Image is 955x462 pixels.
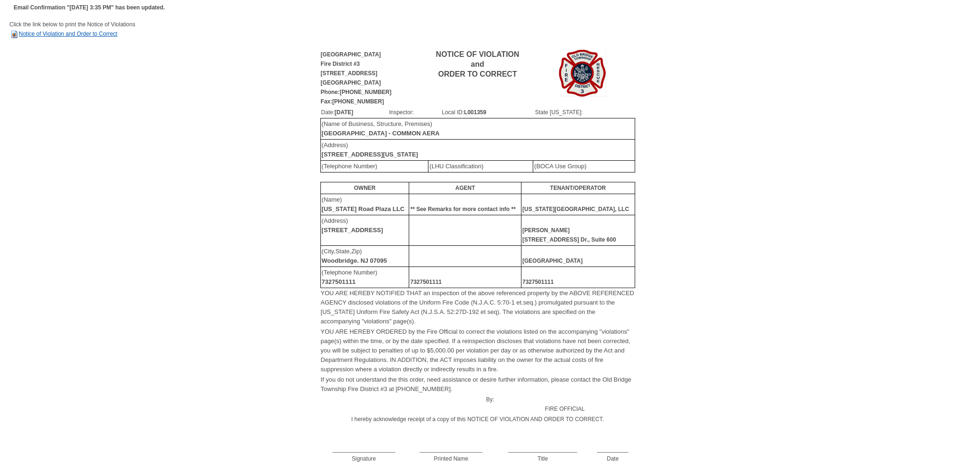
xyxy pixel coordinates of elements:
font: (LHU Classification) [429,163,483,170]
font: (Name of Business, Structure, Premises) [322,120,440,137]
b: [US_STATE] Road Plaza LLC [322,205,404,212]
b: ** See Remarks for more contact info ** [410,206,515,212]
b: 7327501111 [322,278,356,285]
td: FIRE OFFICIAL [495,394,635,414]
img: Image [559,50,606,97]
td: I hereby acknowledge receipt of a copy of this NOTICE OF VIOLATION AND ORDER TO CORRECT. [320,414,635,424]
b: 7327501111 [410,279,442,285]
td: Local ID: [441,107,535,117]
b: AGENT [455,185,475,191]
b: [PERSON_NAME] [STREET_ADDRESS] Dr., Suite 600 [522,227,616,243]
img: HTML Document [9,30,19,39]
font: If you do not understand the this order, need assistance or desire further information, please co... [321,376,631,392]
td: Email Confirmation "[DATE] 3:35 PM" has been updated. [12,1,166,14]
span: Click the link below to print the Notice of Violations [9,21,135,37]
font: (BOCA Use Group) [534,163,586,170]
b: [STREET_ADDRESS][US_STATE] [322,151,418,158]
font: (Telephone Number) [322,163,378,170]
td: By: [320,394,495,414]
b: [US_STATE][GEOGRAPHIC_DATA], LLC [522,206,629,212]
b: OWNER [354,185,375,191]
b: [STREET_ADDRESS] [322,227,383,234]
b: NOTICE OF VIOLATION and ORDER TO CORRECT [436,50,519,78]
b: [DATE] [334,109,353,116]
b: L001359 [464,109,486,116]
font: (Address) [322,217,383,234]
font: (Telephone Number) [322,269,378,285]
b: [GEOGRAPHIC_DATA] - COMMON AERA [322,130,440,137]
b: 7327501111 [522,279,554,285]
font: YOU ARE HEREBY NOTIFIED THAT an inspection of the above referenced property by the ABOVE REFERENC... [321,290,634,325]
b: Woodbridge. NJ 07095 [322,257,387,264]
a: Notice of Violation and Order to Correct [9,31,117,37]
b: [GEOGRAPHIC_DATA] Fire District #3 [STREET_ADDRESS] [GEOGRAPHIC_DATA] Phone:[PHONE_NUMBER] Fax:[P... [321,51,392,105]
font: (Name) [322,196,404,212]
td: Inspector: [388,107,441,117]
b: TENANT/OPERATOR [550,185,606,191]
td: Date: [321,107,389,117]
td: State [US_STATE]: [535,107,635,117]
font: YOU ARE HEREBY ORDERED by the Fire Official to correct the violations listed on the accompanying ... [321,328,630,373]
font: (City,State,Zip) [322,248,387,264]
font: (Address) [322,141,418,158]
b: [GEOGRAPHIC_DATA] [522,258,582,264]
